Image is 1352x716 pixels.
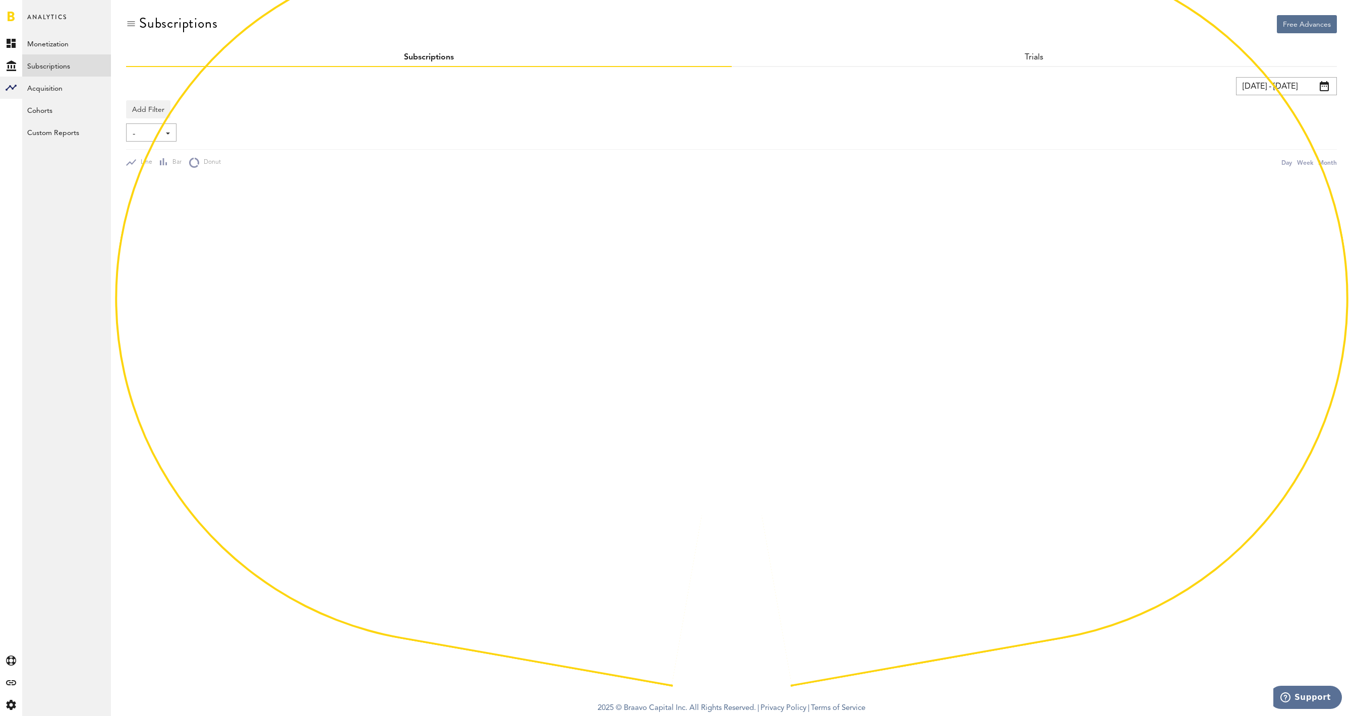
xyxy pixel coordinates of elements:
a: Custom Reports [22,121,111,143]
div: Week [1297,157,1313,168]
a: Terms of Service [811,704,865,712]
span: Donut [199,158,221,167]
button: Free Advances [1277,15,1337,33]
div: Month [1318,157,1337,168]
span: Line [136,158,152,167]
a: Acquisition [22,77,111,99]
span: 2025 © Braavo Capital Inc. All Rights Reserved. [598,701,756,716]
a: Privacy Policy [760,704,806,712]
span: - [133,125,160,143]
div: Subscriptions [139,15,217,31]
iframe: Opens a widget where you can find more information [1273,686,1342,711]
a: Subscriptions [22,54,111,77]
button: Add Filter [126,100,170,118]
div: Day [1281,157,1292,168]
a: Subscriptions [404,53,454,61]
span: Analytics [27,11,67,32]
a: Cohorts [22,99,111,121]
a: Monetization [22,32,111,54]
a: Trials [1025,53,1043,61]
span: Bar [168,158,182,167]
